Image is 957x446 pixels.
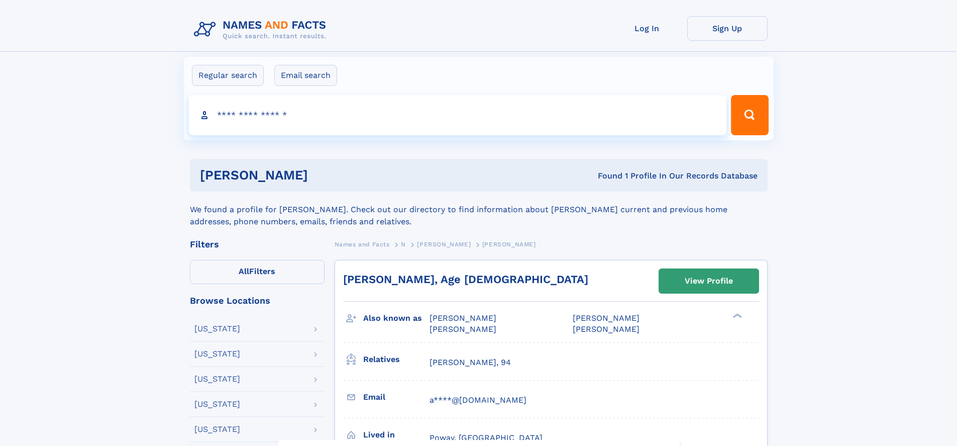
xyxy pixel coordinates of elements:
[659,269,759,293] a: View Profile
[482,241,536,248] span: [PERSON_NAME]
[731,95,768,135] button: Search Button
[189,95,727,135] input: search input
[190,240,325,249] div: Filters
[685,270,733,293] div: View Profile
[430,324,496,334] span: [PERSON_NAME]
[194,350,240,358] div: [US_STATE]
[687,16,768,41] a: Sign Up
[200,169,453,182] h1: [PERSON_NAME]
[430,357,511,368] a: [PERSON_NAME], 94
[573,324,640,334] span: [PERSON_NAME]
[239,266,249,276] span: All
[363,351,430,368] h3: Relatives
[194,325,240,333] div: [US_STATE]
[401,241,406,248] span: N
[573,313,640,323] span: [PERSON_NAME]
[430,433,543,442] span: Poway, [GEOGRAPHIC_DATA]
[190,296,325,305] div: Browse Locations
[274,65,337,86] label: Email search
[194,425,240,433] div: [US_STATE]
[192,65,264,86] label: Regular search
[343,273,588,286] a: [PERSON_NAME], Age [DEMOGRAPHIC_DATA]
[417,238,471,250] a: [PERSON_NAME]
[453,170,758,182] div: Found 1 Profile In Our Records Database
[194,375,240,383] div: [US_STATE]
[194,400,240,408] div: [US_STATE]
[417,241,471,248] span: [PERSON_NAME]
[335,238,390,250] a: Names and Facts
[430,313,496,323] span: [PERSON_NAME]
[363,389,430,406] h3: Email
[363,426,430,443] h3: Lived in
[730,313,742,319] div: ❯
[190,260,325,284] label: Filters
[190,192,768,228] div: We found a profile for [PERSON_NAME]. Check out our directory to find information about [PERSON_N...
[607,16,687,41] a: Log In
[401,238,406,250] a: N
[363,310,430,327] h3: Also known as
[190,16,335,43] img: Logo Names and Facts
